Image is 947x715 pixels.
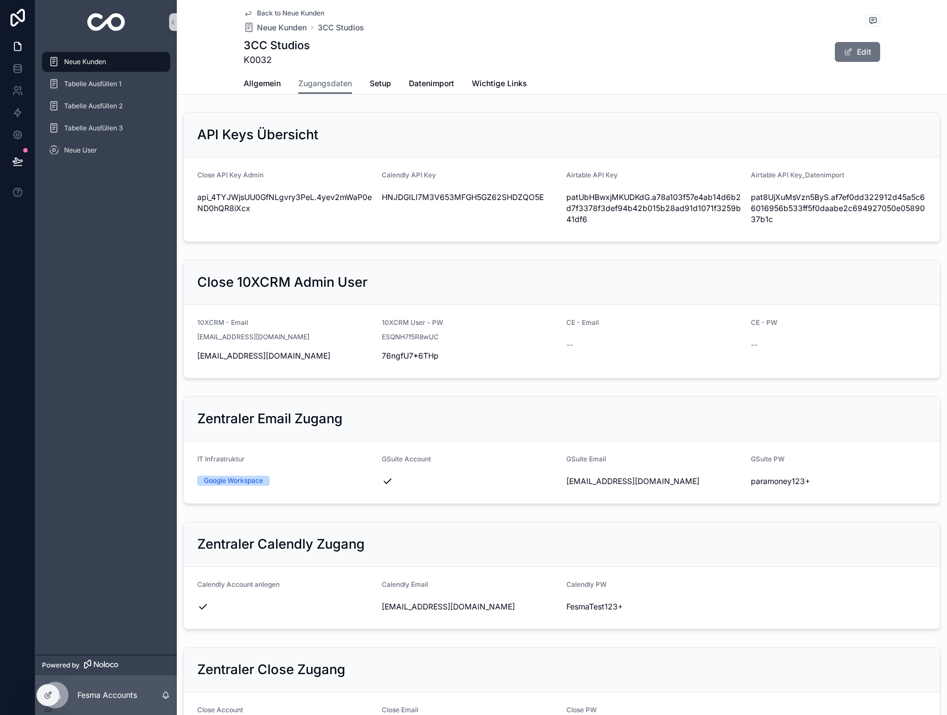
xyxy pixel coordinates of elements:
[409,73,454,96] a: Datenimport
[244,78,281,89] span: Allgemein
[566,455,606,463] span: GSuite Email
[197,661,345,679] h2: Zentraler Close Zugang
[835,42,880,62] button: Edit
[298,78,352,89] span: Zugangsdaten
[197,455,245,463] span: IT Infrastruktur
[35,44,177,175] div: scrollable content
[472,73,527,96] a: Wichtige Links
[197,274,367,291] h2: Close 10XCRM Admin User
[42,96,170,116] a: Tabelle Ausfüllen 2
[35,655,177,675] a: Powered by
[566,192,742,225] span: patUbHBwxjMKUDKdG.a78a103f57e4ab14d6b2d7f3378f3def94b42b015b28ad91d1071f3259b41df6
[382,318,443,327] span: 10XCRM User - PW
[64,57,106,66] span: Neue Kunden
[751,455,785,463] span: GSuite PW
[382,192,557,203] span: HNJDGILI7M3V653MFGH5GZ62SHDZQO5E
[197,333,309,341] span: [EMAIL_ADDRESS][DOMAIN_NAME]
[566,339,573,350] span: --
[472,78,527,89] span: Wichtige Links
[244,9,324,18] a: Back to Neue Kunden
[64,146,97,155] span: Neue User
[257,9,324,18] span: Back to Neue Kunden
[87,13,125,31] img: App logo
[197,192,373,214] span: api_4TYJWjsUU0GfNLgvry3PeL.4yev2mWaP0eND0hQR8iXcx
[244,22,307,33] a: Neue Kunden
[409,78,454,89] span: Datenimport
[197,706,243,714] span: Close Account
[257,22,307,33] span: Neue Kunden
[42,74,170,94] a: Tabelle Ausfüllen 1
[244,53,310,66] span: K0032
[382,333,439,341] span: ESQNH7f5R8wUC
[382,601,557,612] span: [EMAIL_ADDRESS][DOMAIN_NAME]
[370,78,391,89] span: Setup
[42,661,80,670] span: Powered by
[244,38,310,53] h1: 3CC Studios
[566,601,742,612] span: FesmaTest123+
[64,102,123,111] span: Tabelle Ausfüllen 2
[64,80,122,88] span: Tabelle Ausfüllen 1
[197,535,365,553] h2: Zentraler Calendly Zugang
[197,580,280,588] span: Calendly Account anlegen
[197,318,248,327] span: 10XCRM - Email
[197,171,264,179] span: Close API Key Admin
[382,706,418,714] span: Close Email
[382,171,436,179] span: Calendly API Key
[370,73,391,96] a: Setup
[566,706,597,714] span: Close PW
[751,171,844,179] span: Airtable API Key_Datenimport
[42,52,170,72] a: Neue Kunden
[382,455,431,463] span: GSuite Account
[197,350,373,361] span: [EMAIL_ADDRESS][DOMAIN_NAME]
[42,118,170,138] a: Tabelle Ausfüllen 3
[382,350,557,361] span: 76ngfU7*6THp
[197,126,318,144] h2: API Keys Übersicht
[566,171,618,179] span: Airtable API Key
[566,476,742,487] span: [EMAIL_ADDRESS][DOMAIN_NAME]
[204,476,263,486] div: Google Workspace
[566,580,607,588] span: Calendly PW
[298,73,352,94] a: Zugangsdaten
[751,318,777,327] span: CE - PW
[382,580,428,588] span: Calendly Email
[566,318,599,327] span: CE - Email
[64,124,123,133] span: Tabelle Ausfüllen 3
[77,690,137,701] p: Fesma Accounts
[751,339,757,350] span: --
[244,73,281,96] a: Allgemein
[751,192,927,225] span: pat8UjXuMsVzn5ByS.af7ef0dd322912d45a5c66016956b533ff5f0daabe2c694927050e0589037b1c
[751,476,927,487] span: paramoney123+
[42,140,170,160] a: Neue User
[197,410,343,428] h2: Zentraler Email Zugang
[318,22,364,33] a: 3CC Studios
